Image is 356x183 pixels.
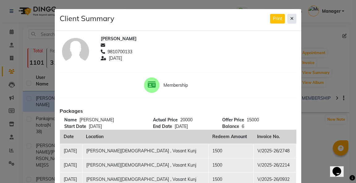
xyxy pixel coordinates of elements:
[64,117,77,123] span: Name
[253,158,296,172] td: V/2025-26/2214
[209,144,254,158] td: 1500
[60,144,83,158] td: [DATE]
[89,124,102,129] span: [DATE]
[253,130,296,144] th: Invoice No.
[253,144,296,158] td: V/2025-26/2748
[79,117,114,123] span: [PERSON_NAME]
[209,130,254,144] th: Redeem Amount
[64,123,86,130] span: Start Date
[180,117,193,123] span: 20000
[209,158,254,172] td: 1500
[82,158,208,172] td: [PERSON_NAME][DEMOGRAPHIC_DATA] , Vasant Kunj
[109,55,122,62] span: [DATE]
[60,14,114,23] h4: Client Summary
[101,36,137,42] span: [PERSON_NAME]
[222,123,239,130] span: Balance
[242,124,244,129] span: 6
[153,117,178,123] span: Actual Price
[108,49,132,55] span: 9810700133
[82,130,208,144] th: Location
[270,14,285,24] button: Print
[60,108,296,114] h6: Packages
[163,82,212,89] span: Membership
[60,158,83,172] td: [DATE]
[175,124,188,129] span: [DATE]
[153,123,172,130] span: End Date
[247,117,259,123] span: 15000
[60,130,83,144] th: Date
[330,158,350,177] iframe: chat widget
[82,144,208,158] td: [PERSON_NAME][DEMOGRAPHIC_DATA] , Vasant Kunj
[222,117,244,123] span: Offer Price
